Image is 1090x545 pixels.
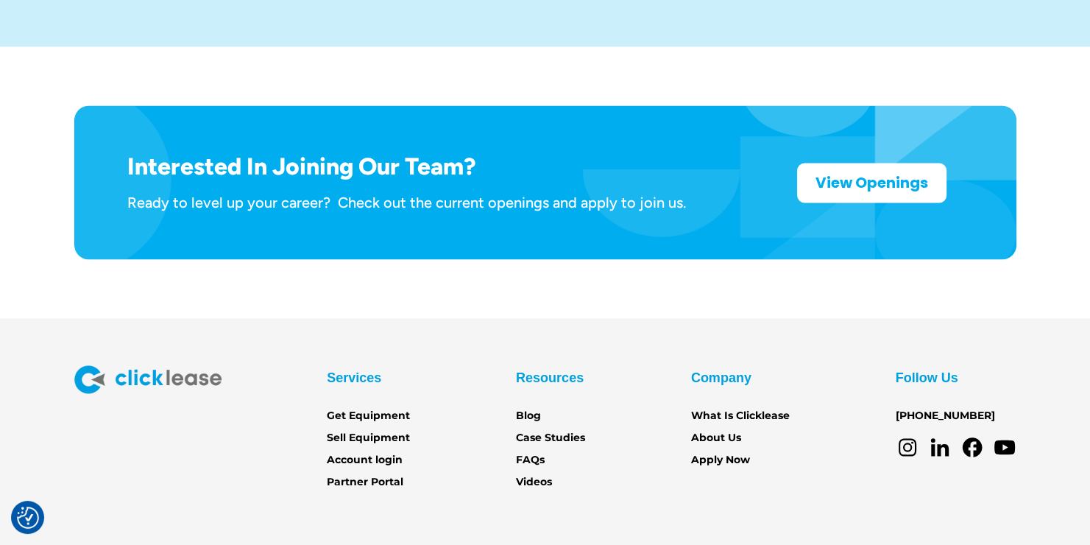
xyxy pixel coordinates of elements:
a: Case Studies [516,429,585,446]
a: Videos [516,474,552,490]
a: Account login [327,451,403,468]
div: Resources [516,365,584,389]
div: Follow Us [896,365,958,389]
a: Partner Portal [327,474,403,490]
a: About Us [691,429,741,446]
a: [PHONE_NUMBER] [896,407,995,423]
a: Apply Now [691,451,750,468]
img: Clicklease logo [74,365,222,393]
button: Consent Preferences [17,507,39,529]
img: Revisit consent button [17,507,39,529]
div: Services [327,365,381,389]
h1: Interested In Joining Our Team? [127,152,686,180]
a: Get Equipment [327,407,410,423]
a: What Is Clicklease [691,407,790,423]
div: Company [691,365,751,389]
a: View Openings [797,163,946,203]
div: Ready to level up your career? Check out the current openings and apply to join us. [127,193,686,212]
strong: View Openings [815,172,928,193]
a: FAQs [516,451,545,468]
a: Sell Equipment [327,429,410,446]
a: Blog [516,407,541,423]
